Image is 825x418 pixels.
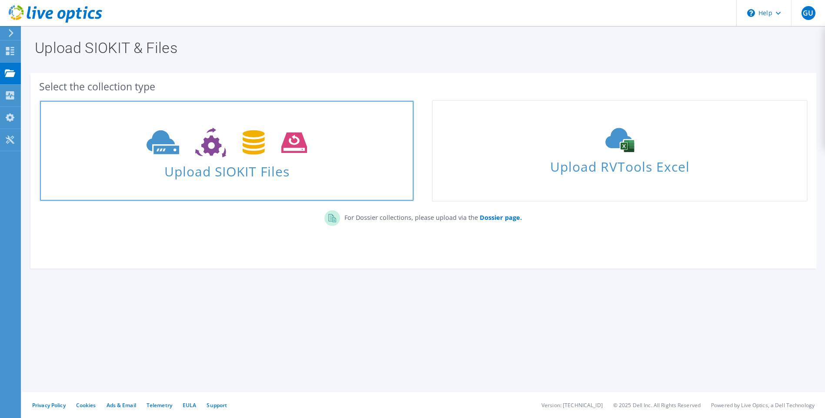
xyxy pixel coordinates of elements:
a: Support [207,401,227,409]
a: Upload SIOKIT Files [39,100,414,202]
h1: Upload SIOKIT & Files [35,40,808,55]
li: Powered by Live Optics, a Dell Technology [711,401,815,409]
b: Dossier page. [480,213,522,222]
a: Dossier page. [478,213,522,222]
p: For Dossier collections, please upload via the [340,210,522,222]
svg: \n [747,9,755,17]
span: Upload RVTools Excel [433,155,806,174]
a: Ads & Email [107,401,136,409]
li: Version: [TECHNICAL_ID] [541,401,603,409]
a: Upload RVTools Excel [432,100,807,202]
span: Upload SIOKIT Files [40,159,414,178]
a: Telemetry [147,401,172,409]
div: Select the collection type [39,82,808,91]
a: EULA [183,401,196,409]
a: Privacy Policy [32,401,66,409]
li: © 2025 Dell Inc. All Rights Reserved [613,401,701,409]
a: Cookies [76,401,96,409]
span: GU [802,6,815,20]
